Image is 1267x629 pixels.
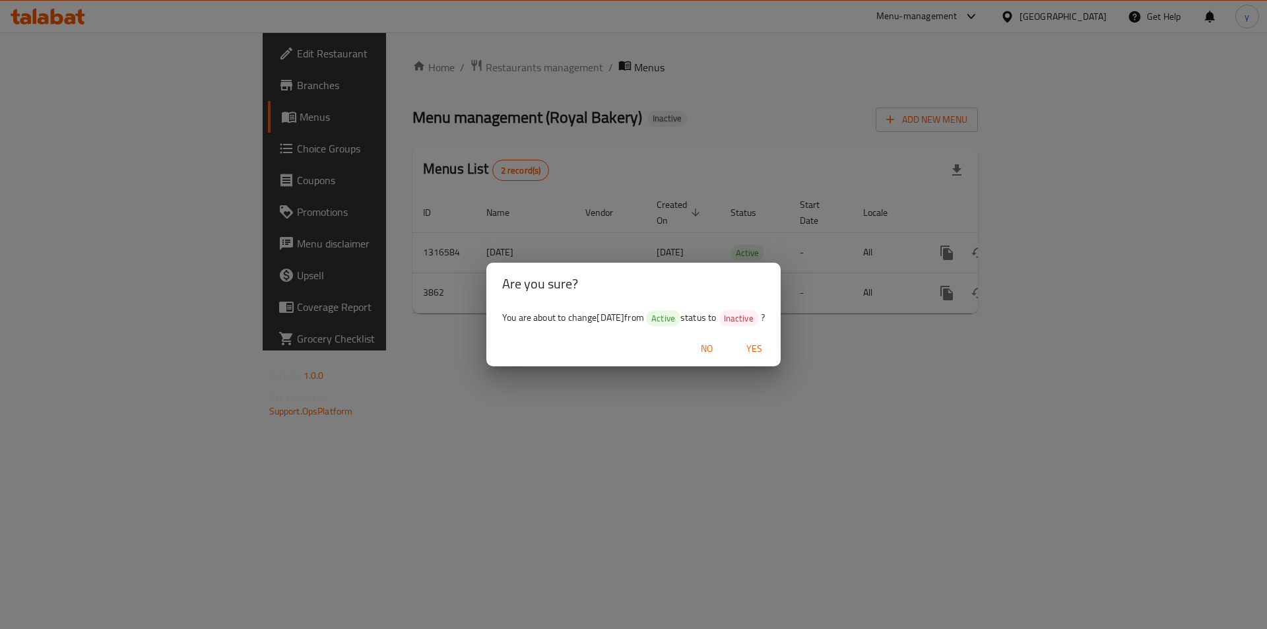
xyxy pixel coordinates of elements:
[691,341,723,357] span: No
[733,337,775,361] button: Yes
[719,312,759,325] span: Inactive
[719,310,759,326] div: Inactive
[502,309,765,326] span: You are about to change [DATE] from status to ?
[686,337,728,361] button: No
[646,310,680,326] div: Active
[646,312,680,325] span: Active
[738,341,770,357] span: Yes
[502,273,765,294] h2: Are you sure?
